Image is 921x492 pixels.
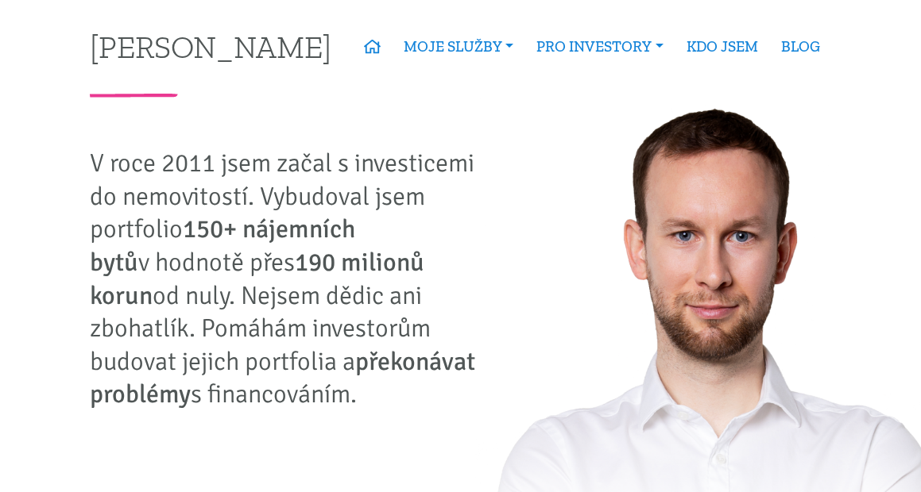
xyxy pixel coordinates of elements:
[769,29,831,65] a: BLOG
[90,31,331,62] a: [PERSON_NAME]
[90,213,355,278] strong: 150+ nájemních bytů
[525,29,675,65] a: PRO INVESTORY
[392,29,525,65] a: MOJE SLUŽBY
[90,247,424,311] strong: 190 milionů korun
[90,147,513,411] p: V roce 2011 jsem začal s investicemi do nemovitostí. Vybudoval jsem portfolio v hodnotě přes od n...
[675,29,769,65] a: KDO JSEM
[90,346,475,410] strong: překonávat problémy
